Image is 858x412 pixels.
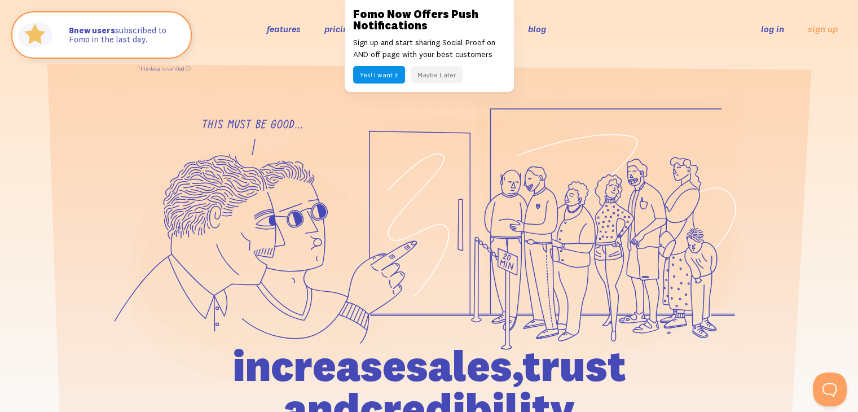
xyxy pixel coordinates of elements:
[69,25,115,36] strong: new users
[69,26,74,36] span: 8
[267,23,301,34] a: features
[353,66,405,84] button: Yes! I want it
[528,23,546,34] a: blog
[813,372,847,406] iframe: Help Scout Beacon - Open
[138,65,191,72] a: This data is verified ⓘ
[353,8,505,31] h3: Fomo Now Offers Push Notifications
[324,23,353,34] a: pricing
[808,23,838,35] a: sign up
[411,66,463,84] button: Maybe Later
[353,37,505,60] p: Sign up and start sharing Social Proof on AND off page with your best customers
[69,26,179,45] p: subscribed to Fomo in the last day.
[761,23,784,34] a: log in
[15,15,55,55] img: Fomo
